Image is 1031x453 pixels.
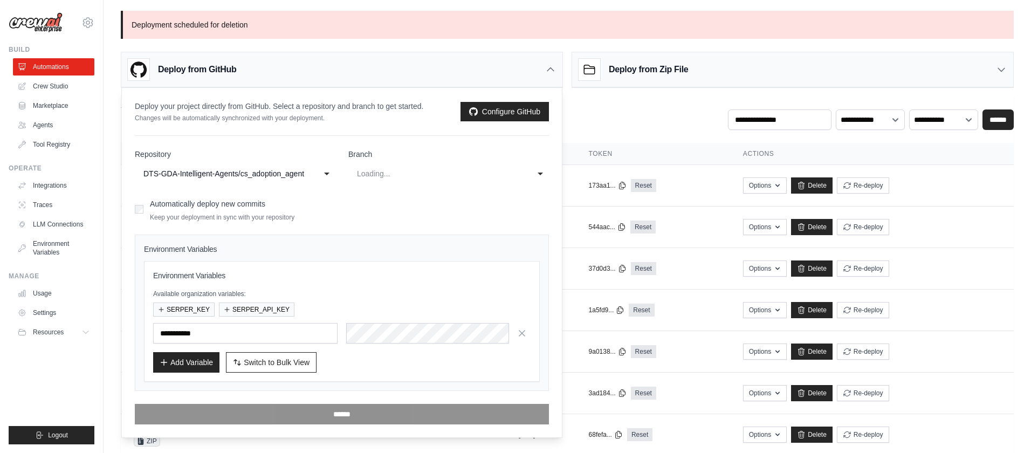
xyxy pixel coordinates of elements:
[589,264,627,273] button: 37d0d3...
[837,260,889,277] button: Re-deploy
[791,344,833,360] a: Delete
[48,431,68,440] span: Logout
[743,219,787,235] button: Options
[589,430,623,439] button: 68fefa...
[135,101,423,112] p: Deploy your project directly from GitHub. Select a repository and branch to get started.
[150,213,294,222] p: Keep your deployment in sync with your repository
[121,112,361,122] p: Manage and monitor your active crew automations from this dashboard.
[589,347,627,356] button: 9a0138...
[158,63,236,76] h3: Deploy from GitHub
[219,303,294,317] button: SERPER_API_KEY
[589,223,626,231] button: 544aac...
[791,302,833,318] a: Delete
[743,344,787,360] button: Options
[837,427,889,443] button: Re-deploy
[13,324,94,341] button: Resources
[13,196,94,214] a: Traces
[121,143,419,165] th: Crew
[144,244,540,255] h4: Environment Variables
[153,270,531,281] h3: Environment Variables
[13,216,94,233] a: LLM Connections
[13,235,94,261] a: Environment Variables
[13,304,94,321] a: Settings
[13,97,94,114] a: Marketplace
[13,116,94,134] a: Agents
[743,260,787,277] button: Options
[791,260,833,277] a: Delete
[630,221,656,234] a: Reset
[121,11,1014,39] p: Deployment scheduled for deletion
[589,389,627,397] button: 3ad184...
[730,143,1014,165] th: Actions
[13,58,94,75] a: Automations
[128,59,149,80] img: GitHub Logo
[631,262,656,275] a: Reset
[357,167,519,180] div: Loading...
[143,167,305,180] div: DTS-GDA-Intelligent-Agents/cs_adoption_agent
[13,78,94,95] a: Crew Studio
[743,177,787,194] button: Options
[460,102,549,121] a: Configure GitHub
[627,428,652,441] a: Reset
[837,385,889,401] button: Re-deploy
[837,302,889,318] button: Re-deploy
[631,179,656,192] a: Reset
[13,285,94,302] a: Usage
[153,352,219,373] button: Add Variable
[13,136,94,153] a: Tool Registry
[791,177,833,194] a: Delete
[9,164,94,173] div: Operate
[9,272,94,280] div: Manage
[9,45,94,54] div: Build
[135,114,423,122] p: Changes will be automatically synchronized with your deployment.
[631,345,656,358] a: Reset
[791,385,833,401] a: Delete
[33,328,64,337] span: Resources
[629,304,654,317] a: Reset
[153,290,531,298] p: Available organization variables:
[589,306,625,314] button: 1a5fd9...
[153,303,215,317] button: SERPER_KEY
[589,181,627,190] button: 173aa1...
[743,427,787,443] button: Options
[743,385,787,401] button: Options
[9,426,94,444] button: Logout
[791,427,833,443] a: Delete
[837,219,889,235] button: Re-deploy
[244,357,310,368] span: Switch to Bulk View
[13,177,94,194] a: Integrations
[977,401,1031,453] iframe: Chat Widget
[576,143,730,165] th: Token
[135,149,335,160] label: Repository
[609,63,688,76] h3: Deploy from Zip File
[226,352,317,373] button: Switch to Bulk View
[791,219,833,235] a: Delete
[348,149,549,160] label: Branch
[150,200,265,208] label: Automatically deploy new commits
[121,97,361,112] h2: Automations Live
[631,387,656,400] a: Reset
[837,344,889,360] button: Re-deploy
[134,436,160,447] span: ZIP
[837,177,889,194] button: Re-deploy
[9,12,63,33] img: Logo
[743,302,787,318] button: Options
